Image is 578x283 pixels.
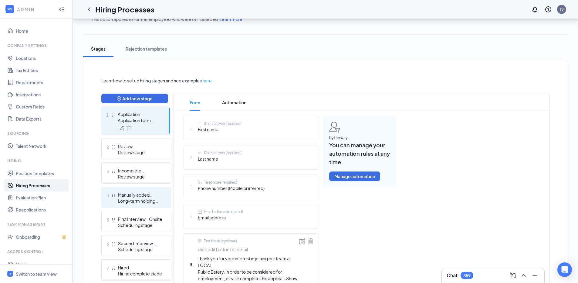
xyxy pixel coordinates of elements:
[189,262,193,267] svg: Drag
[16,258,68,270] a: Users
[16,25,68,37] a: Home
[329,141,390,167] span: You can manage your automation rules at any time.
[7,6,13,12] svg: WorkstreamLogo
[106,240,109,248] span: 6
[7,249,66,254] div: Access control
[198,276,282,281] span: employment, please complete this applica
[8,272,12,276] svg: WorkstreamLogo
[111,242,116,246] svg: Drag
[118,216,162,222] div: First Interview - Onsite
[530,271,539,280] button: Minimize
[111,218,116,222] svg: Drag
[198,155,242,162] span: Last name
[106,265,109,272] span: 7
[118,111,162,117] div: Application
[118,198,162,204] div: Long-term holding stage
[95,4,154,15] h1: Hiring Processes
[204,180,237,185] div: Telephone (required)
[7,131,66,136] div: Sourcing
[519,271,529,280] button: ChevronUp
[106,216,109,223] span: 5
[118,117,162,123] div: Application form stage
[220,16,242,22] a: Learn more
[329,171,380,181] button: Manage automation
[16,52,68,64] a: Locations
[520,272,527,279] svg: ChevronUp
[106,168,109,175] span: 3
[16,101,68,113] a: Custom Fields
[509,272,516,279] svg: ComposeMessage
[118,143,162,149] div: Review
[198,126,242,133] span: First name
[508,271,518,280] button: ComposeMessage
[118,149,162,155] div: Review stage
[126,46,167,52] div: Rejection templates
[101,77,202,84] span: Learn how to set up hiring stages and see examples
[111,266,116,270] svg: Drag
[117,96,121,101] span: plus-circle
[204,150,242,155] div: Short answer (required)
[7,222,66,227] div: Team Management
[118,246,162,252] div: Scheduling stage
[329,135,390,141] span: by the way...
[118,192,162,198] div: Manually added applicants - No automation
[463,273,471,278] div: 359
[189,155,193,160] svg: Drag
[545,6,552,13] svg: QuestionInfo
[198,214,243,221] span: Email address
[198,256,291,268] span: Thank you for your interest in joining our team at LOCAL
[7,158,66,163] div: Hiring
[118,271,162,277] div: Hiring complete stage
[198,185,265,191] span: Phone number (Mobile preferred)
[92,16,262,22] span: This option applies to former employees who were off-boarded.
[16,231,68,243] a: OnboardingCrown
[16,191,68,204] a: Evaluation Plan
[86,6,93,13] svg: ChevronLeft
[16,64,68,76] a: Tax Entities
[118,265,162,271] div: Hired
[189,126,193,130] svg: Drag
[16,271,57,277] div: Switch to team view
[106,143,109,151] span: 2
[16,204,68,216] a: Reapplications
[118,240,162,246] div: Second Interview - Onsite
[16,76,68,88] a: Departments
[118,168,162,174] div: Incomplete Application
[7,43,66,48] div: Company Settings
[557,262,572,277] div: Open Intercom Messenger
[16,88,68,101] a: Integrations
[111,113,115,117] svg: Drag
[16,179,68,191] a: Hiring Processes
[190,94,200,111] span: Form
[111,169,116,173] svg: Drag
[59,6,65,12] svg: Collapse
[106,192,109,199] span: 4
[189,214,193,218] svg: Drag
[447,272,458,279] h3: Chat
[101,94,168,103] button: plus-circleAdd new stage
[89,46,107,52] div: Stages
[16,167,68,179] a: Position Templates
[17,6,53,12] div: ADMIN
[16,113,68,125] a: Data Exports
[189,185,193,189] svg: Drag
[118,222,162,228] div: Scheduling stage
[16,140,68,152] a: Talent Network
[531,6,539,13] svg: Notifications
[202,77,212,84] a: here
[560,7,564,12] div: JS
[118,174,162,180] div: Review stage
[198,269,282,275] span: Public Eatery. In order to be considered for
[222,94,246,111] span: Automation
[531,272,538,279] svg: Minimize
[198,246,299,253] span: click edit button for detail
[204,238,237,244] div: Text block (optional)
[111,193,116,198] button: Drag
